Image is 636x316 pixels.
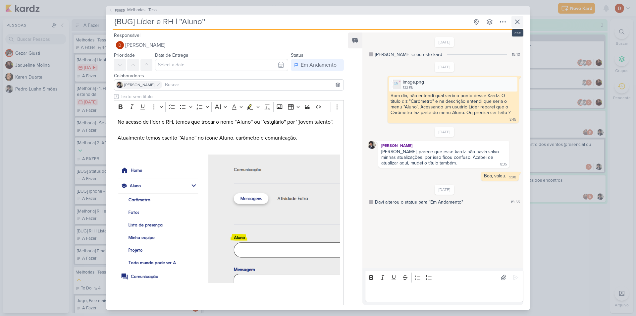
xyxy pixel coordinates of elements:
p: No acesso de líder e RH, temos que trocar o nome ‘’Aluno'' ou ‘’estgiário'' por ‘’jovem talento''. [118,118,340,126]
p: Atualmente temos escrito ‘’Aluno'' no ícone Aluno, carômetro e comunicação. [118,134,340,142]
div: Boa, valeu. [484,173,506,179]
div: 8:35 [500,162,507,167]
input: Kard Sem Título [113,16,469,28]
div: 15:55 [511,199,520,205]
label: Prioridade [114,52,135,58]
div: Editor editing area: main [365,284,523,302]
input: Select a date [155,59,288,71]
div: [PERSON_NAME] [380,142,508,149]
span: [PERSON_NAME] [125,41,165,49]
div: 9:08 [509,175,516,180]
div: Davi alterou o status para "Em Andamento" [375,199,463,206]
input: Texto sem título [119,93,344,100]
img: wMPvHfg2TETmQAAAABJRU5ErkJggg== [118,155,340,283]
div: Este log é visível à todos no kard [369,52,373,56]
label: Status [291,52,303,58]
div: Este log é visível à todos no kard [369,200,373,204]
label: Data de Entrega [155,52,188,58]
img: Pedro Luahn Simões [116,82,123,88]
div: 15:10 [512,51,520,57]
div: 132 KB [403,85,424,90]
div: image.png [403,79,424,86]
button: [PERSON_NAME] [114,39,344,51]
img: HD77dJOtbEC7afXgq1UVuGaugnuIr8RknF0zMZdH.png [392,80,401,89]
div: 8:45 [509,117,516,122]
div: Editor toolbar [365,271,523,284]
label: Responsável [114,32,140,38]
button: Em Andamento [291,59,344,71]
img: Pedro Luahn Simões [368,141,376,149]
div: [PERSON_NAME], parece que esse kardz não havia salvo minhas atualizações, por isso ficou confuso.... [381,149,500,166]
div: Em Andamento [301,61,337,69]
div: Editor toolbar [114,100,344,113]
span: [PERSON_NAME] [124,82,154,88]
div: Bom dia, não entendi qual seria o ponto desse Kardz. O titulo diz "Carômetro" e na descrição ente... [391,93,510,115]
div: esc [512,29,523,36]
div: Colaboradores [114,72,344,79]
div: Pedro Luahn criou este kard [375,51,442,58]
div: image.png [389,77,517,92]
img: Davi Elias Teixeira [116,41,124,49]
input: Buscar [164,81,342,89]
